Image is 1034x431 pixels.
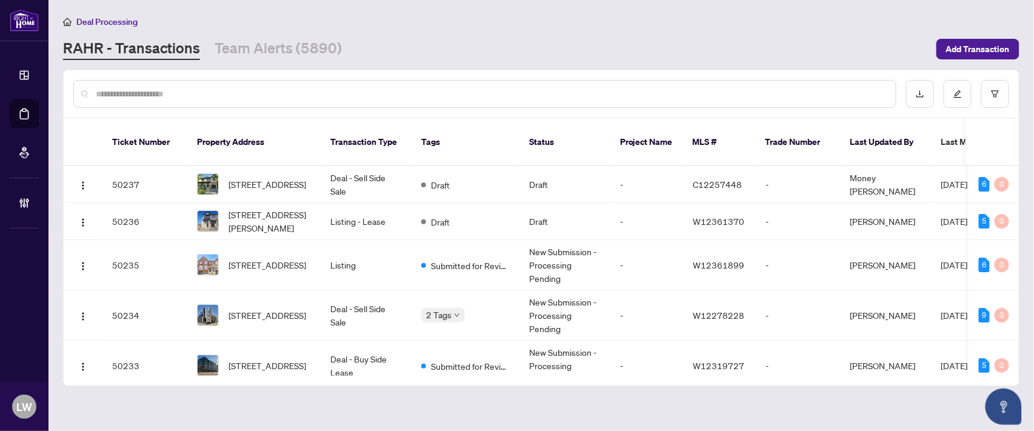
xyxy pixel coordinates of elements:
span: [STREET_ADDRESS] [228,309,306,322]
span: [STREET_ADDRESS] [228,359,306,372]
td: - [610,290,683,341]
td: Listing - Lease [321,203,412,240]
td: - [610,166,683,203]
td: New Submission - Processing Pending [519,240,610,290]
button: filter [981,80,1009,108]
td: [PERSON_NAME] [841,240,932,290]
span: home [63,18,72,26]
span: down [454,312,460,318]
th: Status [519,119,610,166]
img: Logo [78,218,88,227]
td: New Submission - Processing Pending [519,290,610,341]
span: LW [16,398,32,415]
span: W12278228 [693,310,744,321]
th: Property Address [187,119,321,166]
td: - [610,240,683,290]
td: - [610,341,683,391]
td: - [610,203,683,240]
button: Logo [73,255,93,275]
td: 50233 [102,341,187,391]
span: Draft [431,178,450,192]
td: Draft [519,203,610,240]
div: 0 [995,214,1009,229]
img: thumbnail-img [198,211,218,232]
th: Transaction Type [321,119,412,166]
button: Logo [73,212,93,231]
span: [STREET_ADDRESS] [228,258,306,272]
span: W12361899 [693,259,744,270]
button: Logo [73,175,93,194]
td: 50237 [102,166,187,203]
span: [DATE] [941,259,968,270]
div: 6 [979,258,990,272]
a: Team Alerts (5890) [215,38,342,60]
span: Submitted for Review [431,259,510,272]
td: 50235 [102,240,187,290]
span: C12257448 [693,179,742,190]
div: 0 [995,358,1009,373]
span: Add Transaction [946,39,1010,59]
div: 0 [995,258,1009,272]
img: logo [10,9,39,32]
img: Logo [78,181,88,190]
span: [STREET_ADDRESS] [228,178,306,191]
td: - [756,240,841,290]
div: 6 [979,177,990,192]
img: thumbnail-img [198,255,218,275]
span: Deal Processing [76,16,138,27]
img: thumbnail-img [198,305,218,326]
td: - [756,166,841,203]
td: Deal - Sell Side Sale [321,290,412,341]
td: Deal - Buy Side Lease [321,341,412,391]
td: [PERSON_NAME] [841,203,932,240]
td: Listing [321,240,412,290]
th: Tags [412,119,519,166]
button: Logo [73,356,93,375]
div: 5 [979,358,990,373]
td: Draft [519,166,610,203]
button: edit [944,80,972,108]
th: Ticket Number [102,119,187,166]
img: Logo [78,362,88,372]
th: MLS # [683,119,756,166]
td: New Submission - Processing Pending [519,341,610,391]
div: 9 [979,308,990,322]
span: 2 Tags [426,308,452,322]
img: Logo [78,261,88,271]
td: [PERSON_NAME] [841,290,932,341]
div: 5 [979,214,990,229]
th: Trade Number [756,119,841,166]
span: download [916,90,924,98]
span: [DATE] [941,360,968,371]
img: thumbnail-img [198,355,218,376]
td: - [756,203,841,240]
button: Open asap [986,389,1022,425]
td: - [756,341,841,391]
td: [PERSON_NAME] [841,341,932,391]
span: W12361370 [693,216,744,227]
button: Add Transaction [936,39,1019,59]
td: Deal - Sell Side Sale [321,166,412,203]
div: 0 [995,177,1009,192]
span: W12319727 [693,360,744,371]
th: Project Name [610,119,683,166]
span: filter [991,90,999,98]
span: Last Modified Date [941,135,1015,149]
span: [DATE] [941,216,968,227]
td: - [756,290,841,341]
th: Last Updated By [841,119,932,166]
img: thumbnail-img [198,174,218,195]
button: download [906,80,934,108]
span: [DATE] [941,310,968,321]
span: Submitted for Review [431,359,510,373]
td: 50234 [102,290,187,341]
span: Draft [431,215,450,229]
a: RAHR - Transactions [63,38,200,60]
td: Money [PERSON_NAME] [841,166,932,203]
span: [DATE] [941,179,968,190]
div: 0 [995,308,1009,322]
img: Logo [78,312,88,321]
td: 50236 [102,203,187,240]
button: Logo [73,306,93,325]
span: [STREET_ADDRESS][PERSON_NAME] [228,208,311,235]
